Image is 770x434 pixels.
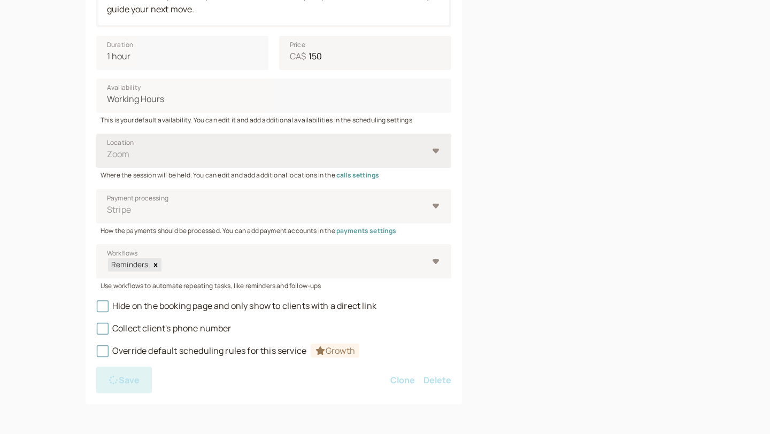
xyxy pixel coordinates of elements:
div: This is your default availability. You can edit it and add additional availabilities in the sched... [96,113,451,125]
span: Duration [107,40,133,50]
button: Save [96,367,152,393]
span: Override default scheduling rules for this service [96,345,359,356]
button: Clone [390,367,415,393]
span: Save [119,374,140,386]
button: Delete [423,367,451,393]
a: Growth [311,345,359,356]
span: CA$ [290,50,306,64]
span: Price [290,40,305,50]
input: PriceCA$ [279,36,451,70]
span: Workflows [107,248,137,259]
select: Availability [96,79,451,113]
div: Use workflows to automate repeating tasks, like reminders and follow-ups [96,278,451,291]
div: How the payments should be processed. You can add payment accounts in the [96,223,451,236]
span: Hide on the booking page and only show to clients with a direct link [96,300,376,312]
select: Duration [96,36,268,70]
span: Payment processing [107,193,168,204]
a: calls settings [336,170,379,180]
div: Where the session will be held. You can edit and add additional locations in the [96,168,451,180]
span: Collect client's phone number [96,322,232,334]
span: Location [107,137,134,148]
span: Growth [311,344,359,358]
a: payments settings [336,226,397,235]
iframe: Chat Widget [717,383,770,434]
span: Availability [107,82,141,93]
